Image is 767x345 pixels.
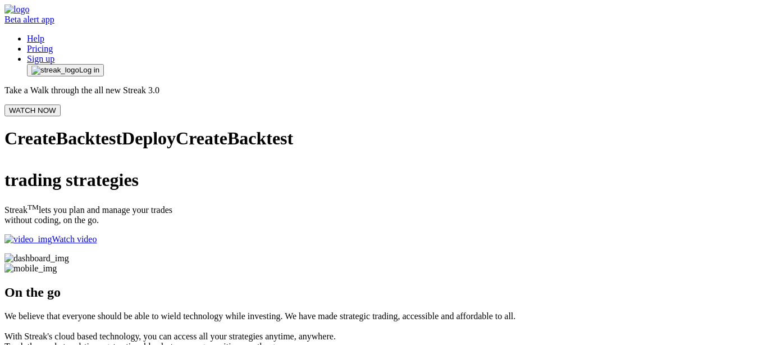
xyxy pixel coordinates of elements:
[176,128,227,148] span: Create
[4,285,763,300] h2: On the go
[28,203,39,211] sup: TM
[27,34,44,43] a: Help
[122,128,176,148] span: Deploy
[4,253,69,264] img: dashboard_img
[31,66,79,75] img: streak_logo
[27,64,104,76] button: streak_logoLog in
[4,234,52,244] img: video_img
[4,170,139,190] span: trading strategies
[4,4,29,15] img: logo
[4,15,54,24] span: Beta alert app
[56,128,122,148] span: Backtest
[227,128,293,148] span: Backtest
[4,105,61,116] button: WATCH NOW
[4,15,763,25] a: logoBeta alert app
[79,66,99,75] span: Log in
[4,128,56,148] span: Create
[27,44,53,53] a: Pricing
[27,54,54,63] a: Sign up
[4,234,763,244] a: video_imgWatch video
[4,264,57,274] img: mobile_img
[4,85,763,96] p: Take a Walk through the all new Streak 3.0
[4,203,763,225] p: Streak lets you plan and manage your trades without coding, on the go.
[4,234,763,244] p: Watch video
